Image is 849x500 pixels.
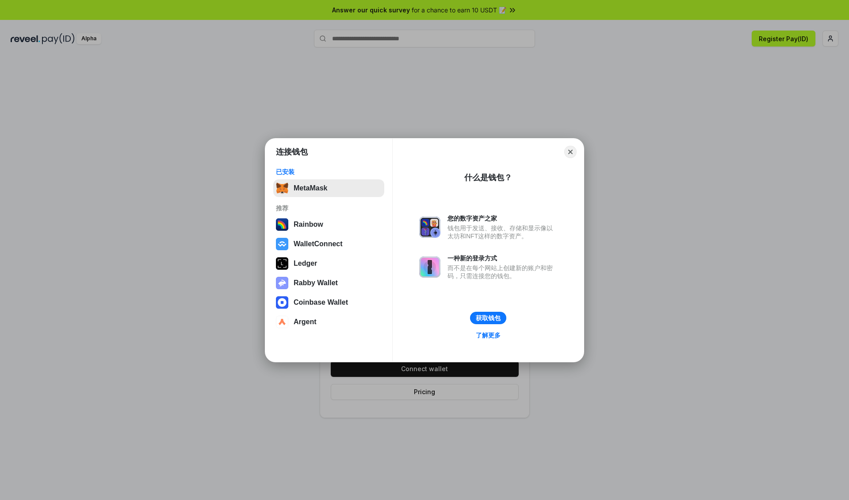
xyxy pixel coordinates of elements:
[273,274,384,292] button: Rabby Wallet
[447,214,557,222] div: 您的数字资产之家
[447,254,557,262] div: 一种新的登录方式
[294,221,323,229] div: Rainbow
[419,217,440,238] img: svg+xml,%3Csvg%20xmlns%3D%22http%3A%2F%2Fwww.w3.org%2F2000%2Fsvg%22%20fill%3D%22none%22%20viewBox...
[294,240,343,248] div: WalletConnect
[294,318,317,326] div: Argent
[276,147,308,157] h1: 连接钱包
[273,313,384,331] button: Argent
[276,168,382,176] div: 已安装
[419,256,440,278] img: svg+xml,%3Csvg%20xmlns%3D%22http%3A%2F%2Fwww.w3.org%2F2000%2Fsvg%22%20fill%3D%22none%22%20viewBox...
[447,224,557,240] div: 钱包用于发送、接收、存储和显示像以太坊和NFT这样的数字资产。
[470,329,506,341] a: 了解更多
[276,182,288,194] img: svg+xml,%3Csvg%20fill%3D%22none%22%20height%3D%2233%22%20viewBox%3D%220%200%2035%2033%22%20width%...
[273,294,384,311] button: Coinbase Wallet
[294,279,338,287] div: Rabby Wallet
[276,204,382,212] div: 推荐
[276,296,288,309] img: svg+xml,%3Csvg%20width%3D%2228%22%20height%3D%2228%22%20viewBox%3D%220%200%2028%2028%22%20fill%3D...
[276,316,288,328] img: svg+xml,%3Csvg%20width%3D%2228%22%20height%3D%2228%22%20viewBox%3D%220%200%2028%2028%22%20fill%3D...
[564,146,577,158] button: Close
[294,184,327,192] div: MetaMask
[447,264,557,280] div: 而不是在每个网站上创建新的账户和密码，只需连接您的钱包。
[294,298,348,306] div: Coinbase Wallet
[470,312,506,324] button: 获取钱包
[294,260,317,267] div: Ledger
[273,216,384,233] button: Rainbow
[464,172,512,183] div: 什么是钱包？
[276,277,288,289] img: svg+xml,%3Csvg%20xmlns%3D%22http%3A%2F%2Fwww.w3.org%2F2000%2Fsvg%22%20fill%3D%22none%22%20viewBox...
[276,218,288,231] img: svg+xml,%3Csvg%20width%3D%22120%22%20height%3D%22120%22%20viewBox%3D%220%200%20120%20120%22%20fil...
[273,179,384,197] button: MetaMask
[276,257,288,270] img: svg+xml,%3Csvg%20xmlns%3D%22http%3A%2F%2Fwww.w3.org%2F2000%2Fsvg%22%20width%3D%2228%22%20height%3...
[476,331,501,339] div: 了解更多
[273,255,384,272] button: Ledger
[273,235,384,253] button: WalletConnect
[276,238,288,250] img: svg+xml,%3Csvg%20width%3D%2228%22%20height%3D%2228%22%20viewBox%3D%220%200%2028%2028%22%20fill%3D...
[476,314,501,322] div: 获取钱包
